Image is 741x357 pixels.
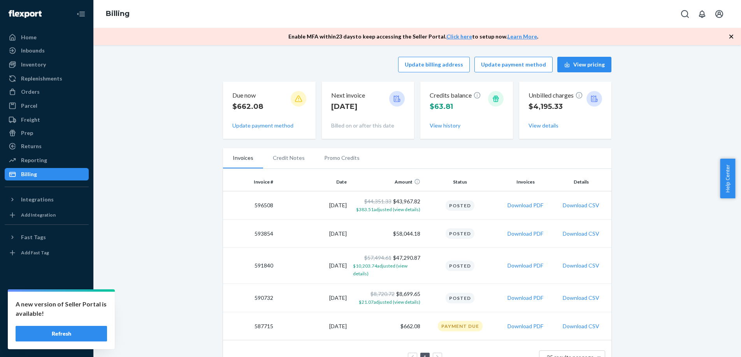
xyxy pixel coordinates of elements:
[398,57,470,72] button: Update billing address
[288,33,538,40] p: Enable MFA within 23 days to keep accessing the Seller Portal. to setup now. .
[430,122,460,129] button: View history
[5,140,89,152] a: Returns
[446,228,474,239] div: Posted
[276,173,350,191] th: Date
[690,334,733,353] iframe: Opens a widget where you can chat to one of our agents
[507,33,537,40] a: Learn More
[5,44,89,57] a: Inbounds
[507,322,543,330] button: Download PDF
[359,299,420,305] span: $21.07 adjusted (view details)
[16,299,107,318] p: A new version of Seller Portal is available!
[276,220,350,248] td: [DATE]
[276,312,350,340] td: [DATE]
[21,61,46,68] div: Inventory
[563,322,599,330] button: Download CSV
[5,309,89,321] button: Talk to Support
[356,205,420,213] button: $383.51adjusted (view details)
[21,129,33,137] div: Prep
[223,312,276,340] td: 587715
[370,290,395,297] span: $8,720.72
[232,91,263,100] p: Due now
[5,193,89,206] button: Integrations
[232,122,293,129] button: Update payment method
[5,154,89,166] a: Reporting
[563,230,599,238] button: Download CSV
[430,102,453,111] span: $63.81
[446,200,474,211] div: Posted
[276,284,350,312] td: [DATE]
[554,173,611,191] th: Details
[350,248,423,284] td: $47,290.87
[5,31,89,44] a: Home
[21,196,54,203] div: Integrations
[563,201,599,209] button: Download CSV
[314,148,369,168] li: Promo Credits
[21,47,45,54] div: Inbounds
[21,116,40,124] div: Freight
[276,248,350,284] td: [DATE]
[563,262,599,269] button: Download CSV
[5,322,89,334] a: Help Center
[223,284,276,312] td: 590732
[100,3,136,25] ol: breadcrumbs
[21,33,37,41] div: Home
[21,233,46,241] div: Fast Tags
[430,91,481,100] p: Credits balance
[350,220,423,248] td: $58,044.18
[353,262,420,277] button: $10,203.74adjusted (view details)
[5,114,89,126] a: Freight
[223,173,276,191] th: Invoice #
[350,284,423,312] td: $8,699.65
[21,170,37,178] div: Billing
[356,206,420,212] span: $383.51 adjusted (view details)
[5,247,89,259] a: Add Fast Tag
[21,249,49,256] div: Add Fast Tag
[5,58,89,71] a: Inventory
[497,173,554,191] th: Invoices
[5,209,89,221] a: Add Integration
[474,57,553,72] button: Update payment method
[223,248,276,284] td: 591840
[5,296,89,308] a: Settings
[106,9,130,18] a: Billing
[364,198,392,205] span: $44,351.33
[21,212,56,218] div: Add Integration
[21,142,42,150] div: Returns
[21,88,40,96] div: Orders
[263,148,314,168] li: Credit Notes
[711,6,727,22] button: Open account menu
[677,6,693,22] button: Open Search Box
[507,294,543,302] button: Download PDF
[276,191,350,220] td: [DATE]
[5,127,89,139] a: Prep
[21,75,62,82] div: Replenishments
[446,33,472,40] a: Click here
[563,294,599,302] button: Download CSV
[5,100,89,112] a: Parcel
[9,10,42,18] img: Flexport logo
[5,335,89,348] button: Give Feedback
[21,156,47,164] div: Reporting
[423,173,497,191] th: Status
[350,312,423,340] td: $662.08
[5,168,89,180] a: Billing
[446,293,474,303] div: Posted
[557,57,611,72] button: View pricing
[529,122,558,129] button: View details
[694,6,710,22] button: Open notifications
[720,159,735,198] button: Help Center
[529,91,583,100] p: Unbilled charges
[5,86,89,98] a: Orders
[73,6,89,22] button: Close Navigation
[223,191,276,220] td: 596508
[438,321,483,331] div: Payment Due
[350,173,423,191] th: Amount
[232,101,263,112] p: $662.08
[21,102,37,110] div: Parcel
[353,263,407,276] span: $10,203.74 adjusted (view details)
[5,231,89,243] button: Fast Tags
[331,91,365,100] p: Next invoice
[223,220,276,248] td: 593854
[507,262,543,269] button: Download PDF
